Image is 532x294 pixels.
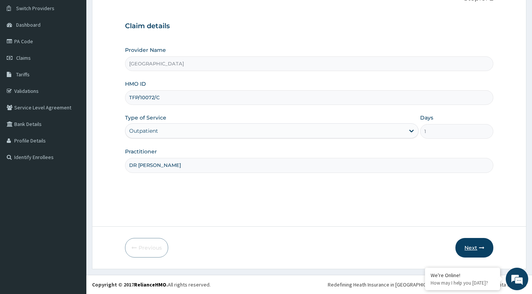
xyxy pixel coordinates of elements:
[125,90,494,105] input: Enter HMO ID
[125,238,168,258] button: Previous
[129,127,158,135] div: Outpatient
[16,21,41,28] span: Dashboard
[123,4,141,22] div: Minimize live chat window
[125,148,157,155] label: Practitioner
[455,238,493,258] button: Next
[86,275,532,294] footer: All rights reserved.
[420,114,433,121] label: Days
[4,205,143,232] textarea: Type your message and hit 'Enter'
[16,71,30,78] span: Tariffs
[125,22,494,30] h3: Claim details
[125,114,166,121] label: Type of Service
[134,281,166,288] a: RelianceHMO
[39,42,126,52] div: Chat with us now
[16,5,54,12] span: Switch Providers
[16,55,31,61] span: Claims
[92,281,168,288] strong: Copyright © 2017 .
[44,95,104,171] span: We're online!
[431,280,494,286] p: How may I help you today?
[328,281,526,288] div: Redefining Heath Insurance in [GEOGRAPHIC_DATA] using Telemedicine and Data Science!
[125,46,166,54] label: Provider Name
[431,272,494,279] div: We're Online!
[125,80,146,88] label: HMO ID
[14,38,30,56] img: d_794563401_company_1708531726252_794563401
[125,158,494,173] input: Enter Name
